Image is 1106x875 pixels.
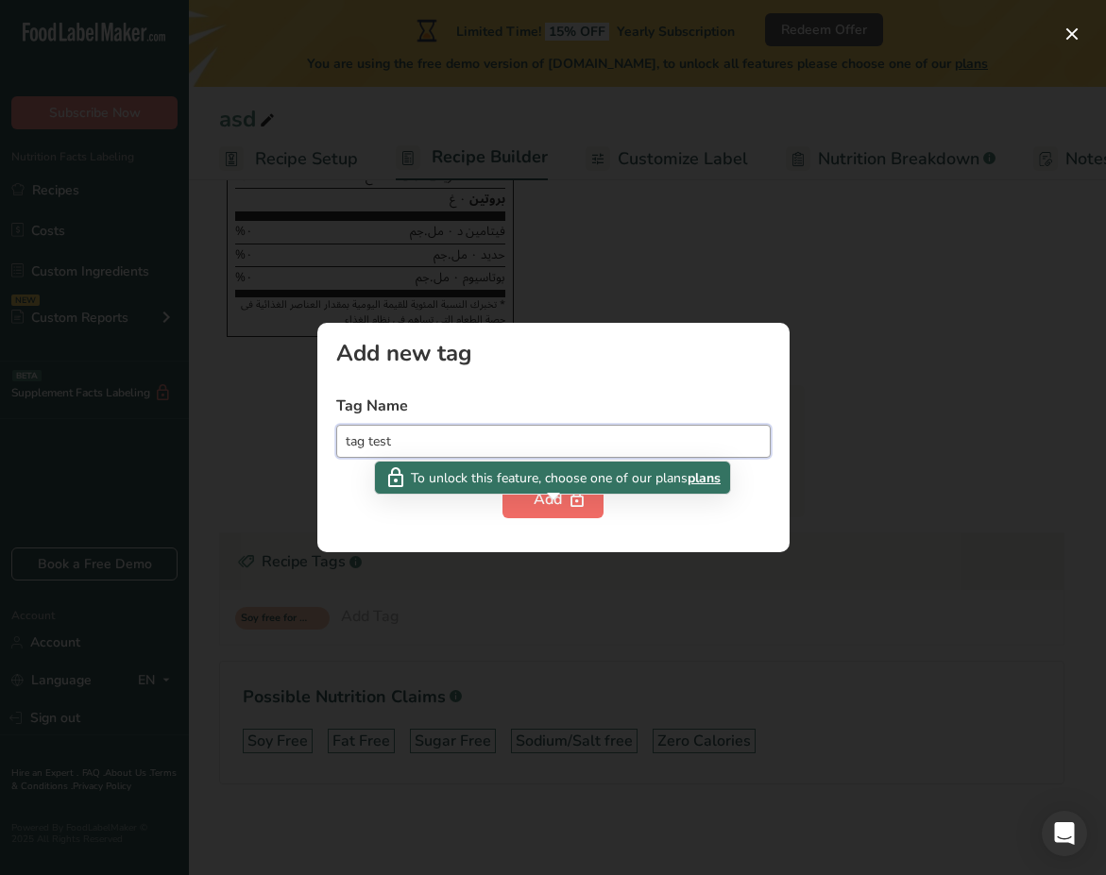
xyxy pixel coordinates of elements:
button: Add [502,480,604,518]
div: Open Intercom Messenger [1042,811,1087,856]
span: To unlock this feature, choose one of our plans [411,468,688,488]
div: Add new tag [336,342,771,364]
div: Add [534,488,572,511]
span: plans [688,468,721,488]
label: Tag Name [336,395,771,417]
input: Type your tag name here [336,425,771,458]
